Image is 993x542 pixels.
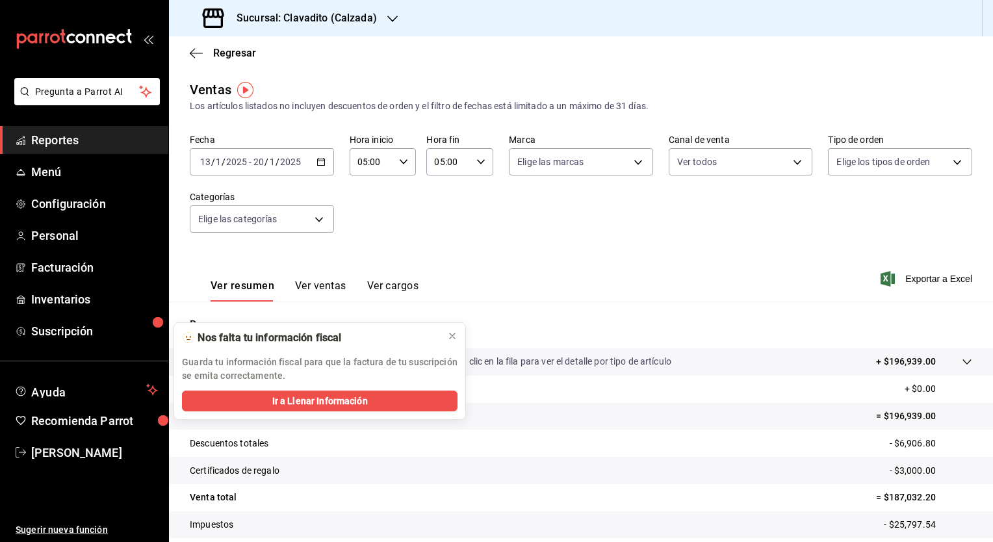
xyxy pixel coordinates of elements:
span: / [222,157,226,167]
label: Tipo de orden [828,135,972,144]
p: + $196,939.00 [876,355,936,368]
img: Tooltip marker [237,82,253,98]
input: ---- [279,157,302,167]
p: - $25,797.54 [884,518,972,532]
input: -- [215,157,222,167]
span: Inventarios [31,290,158,308]
button: Ir a Llenar Información [182,391,458,411]
button: Exportar a Excel [883,271,972,287]
label: Categorías [190,192,334,201]
label: Hora fin [426,135,493,144]
div: navigation tabs [211,279,419,302]
span: Menú [31,163,158,181]
span: / [211,157,215,167]
button: Pregunta a Parrot AI [14,78,160,105]
p: Venta total [190,491,237,504]
p: Certificados de regalo [190,464,279,478]
span: / [276,157,279,167]
span: Elige las marcas [517,155,584,168]
button: Ver ventas [295,279,346,302]
a: Pregunta a Parrot AI [9,94,160,108]
input: -- [200,157,211,167]
p: Descuentos totales [190,437,268,450]
span: Configuración [31,195,158,213]
span: Ir a Llenar Información [272,394,368,408]
span: / [264,157,268,167]
span: Personal [31,227,158,244]
button: Regresar [190,47,256,59]
p: = $187,032.20 [876,491,972,504]
button: Ver resumen [211,279,274,302]
div: Los artículos listados no incluyen descuentos de orden y el filtro de fechas está limitado a un m... [190,99,972,113]
span: Sugerir nueva función [16,523,158,537]
label: Canal de venta [669,135,813,144]
input: ---- [226,157,248,167]
input: -- [253,157,264,167]
span: - [249,157,251,167]
div: Ventas [190,80,231,99]
span: Elige los tipos de orden [836,155,930,168]
span: Reportes [31,131,158,149]
p: + $0.00 [905,382,972,396]
p: Impuestos [190,518,233,532]
p: - $6,906.80 [890,437,972,450]
p: Resumen [190,317,972,333]
h3: Sucursal: Clavadito (Calzada) [226,10,377,26]
label: Marca [509,135,653,144]
input: -- [269,157,276,167]
span: Ayuda [31,382,141,398]
p: = $196,939.00 [876,409,972,423]
label: Fecha [190,135,334,144]
button: open_drawer_menu [143,34,153,44]
p: Guarda tu información fiscal para que la factura de tu suscripción se emita correctamente. [182,355,458,383]
span: Elige las categorías [198,213,277,226]
p: - $3,000.00 [890,464,972,478]
span: Ver todos [677,155,717,168]
span: Suscripción [31,322,158,340]
label: Hora inicio [350,135,417,144]
p: Da clic en la fila para ver el detalle por tipo de artículo [456,355,671,368]
span: Recomienda Parrot [31,412,158,430]
span: Pregunta a Parrot AI [35,85,140,99]
button: Ver cargos [367,279,419,302]
span: [PERSON_NAME] [31,444,158,461]
span: Facturación [31,259,158,276]
span: Regresar [213,47,256,59]
div: 🫥 Nos falta tu información fiscal [182,331,437,345]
